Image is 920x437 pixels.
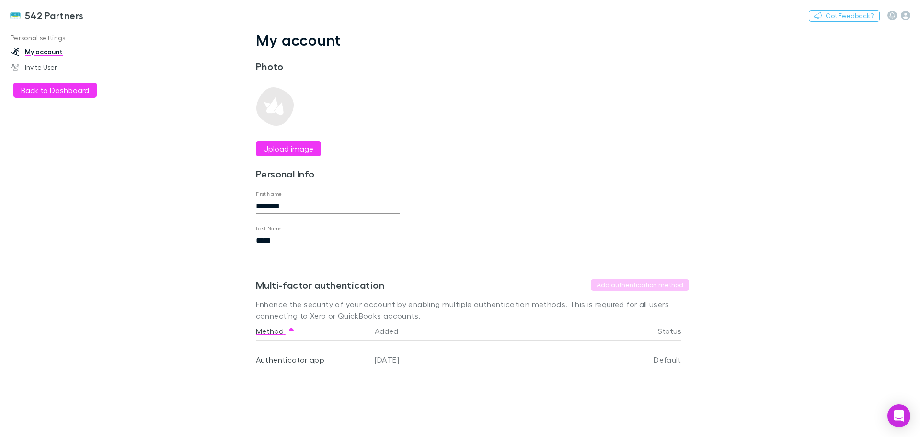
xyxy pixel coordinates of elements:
[256,225,282,232] label: Last Name
[658,321,693,341] button: Status
[10,10,21,21] img: 542 Partners's Logo
[256,341,367,379] div: Authenticator app
[4,4,90,27] a: 542 Partners
[256,190,282,198] label: First Name
[264,143,313,154] label: Upload image
[256,87,294,126] img: Preview
[591,279,689,291] button: Add authentication method
[256,60,400,72] h3: Photo
[2,44,129,59] a: My account
[13,83,97,98] button: Back to Dashboard
[375,321,410,341] button: Added
[2,32,129,44] p: Personal settings
[256,321,295,341] button: Method
[256,31,689,49] h1: My account
[809,10,880,22] button: Got Feedback?
[256,298,689,321] p: Enhance the security of your account by enabling multiple authentication methods. This is require...
[256,168,400,179] h3: Personal Info
[371,341,595,379] div: [DATE]
[2,59,129,75] a: Invite User
[25,10,84,21] h3: 542 Partners
[256,141,321,156] button: Upload image
[887,404,910,427] div: Open Intercom Messenger
[256,279,384,291] h3: Multi-factor authentication
[595,341,681,379] div: Default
